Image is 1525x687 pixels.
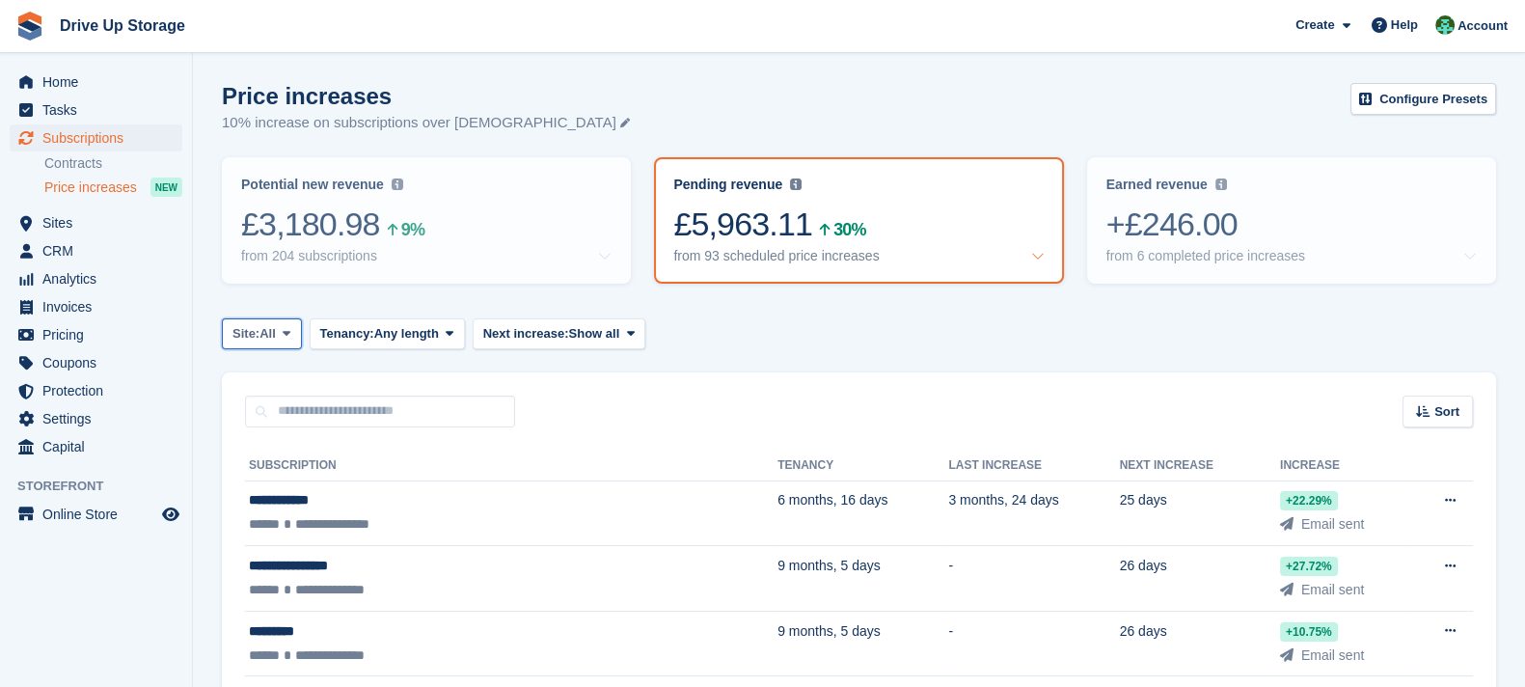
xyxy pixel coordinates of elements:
div: Earned revenue [1106,177,1208,193]
span: Email sent [1301,516,1364,532]
th: Next increase [1120,451,1280,481]
img: icon-info-grey-7440780725fd019a000dd9b08b2336e03edf1995a4989e88bcd33f0948082b44.svg [392,179,403,190]
span: Tenancy: [320,324,374,343]
img: icon-info-grey-7440780725fd019a000dd9b08b2336e03edf1995a4989e88bcd33f0948082b44.svg [1215,179,1227,190]
span: Capital [42,433,158,460]
a: Price increases NEW [44,177,182,198]
span: Protection [42,377,158,404]
span: Pricing [42,321,158,348]
span: 9 months, 5 days [777,623,881,639]
span: Home [42,69,158,96]
div: from 93 scheduled price increases [673,248,879,264]
h1: Price increases [222,83,630,109]
td: - [948,546,1119,612]
span: 9 months, 5 days [777,558,881,573]
span: Coupons [42,349,158,376]
span: Online Store [42,501,158,528]
div: Pending revenue [673,177,782,193]
div: £3,180.98 [241,205,612,244]
div: £5,963.11 [673,205,1044,244]
a: menu [10,237,182,264]
span: 6 months, 16 days [777,492,887,508]
div: 9% [401,223,424,236]
span: Any length [374,324,439,343]
a: Contracts [44,154,182,173]
a: Drive Up Storage [52,10,193,41]
span: All [259,324,276,343]
td: 25 days [1120,481,1280,546]
span: Storefront [17,477,192,496]
a: menu [10,433,182,460]
span: Help [1391,15,1418,35]
button: Next increase: Show all [473,318,645,350]
a: menu [10,405,182,432]
span: CRM [42,237,158,264]
div: +10.75% [1280,622,1338,642]
th: Tenancy [777,451,948,481]
td: 26 days [1120,546,1280,612]
img: stora-icon-8386f47178a22dfd0bd8f6a31ec36ba5ce8667c1dd55bd0f319d3a0aa187defe.svg [15,12,44,41]
span: Price increases [44,179,137,197]
span: Show all [568,324,619,343]
a: menu [10,349,182,376]
div: +£246.00 [1106,205,1477,244]
th: Last increase [948,451,1119,481]
a: menu [10,96,182,124]
img: icon-info-grey-7440780725fd019a000dd9b08b2336e03edf1995a4989e88bcd33f0948082b44.svg [790,179,802,190]
a: Pending revenue £5,963.11 30% from 93 scheduled price increases [654,157,1063,284]
div: 30% [833,223,865,236]
span: Account [1457,16,1508,36]
div: +27.72% [1280,557,1338,576]
a: menu [10,209,182,236]
div: from 6 completed price increases [1106,248,1305,264]
div: +22.29% [1280,491,1338,510]
span: Create [1295,15,1334,35]
a: menu [10,501,182,528]
a: menu [10,265,182,292]
span: Tasks [42,96,158,124]
a: menu [10,293,182,320]
span: Subscriptions [42,124,158,151]
span: Next increase: [483,324,569,343]
div: from 204 subscriptions [241,248,377,264]
td: 3 months, 24 days [948,481,1119,546]
td: - [948,611,1119,676]
td: 26 days [1120,611,1280,676]
p: 10% increase on subscriptions over [DEMOGRAPHIC_DATA] [222,112,630,134]
span: Settings [42,405,158,432]
a: menu [10,377,182,404]
span: Sort [1434,402,1459,422]
th: Subscription [245,451,777,481]
img: Camille [1435,15,1455,35]
button: Tenancy: Any length [310,318,465,350]
a: menu [10,124,182,151]
a: Preview store [159,503,182,526]
a: menu [10,321,182,348]
span: Analytics [42,265,158,292]
th: Increase [1280,451,1410,481]
span: Invoices [42,293,158,320]
a: Earned revenue +£246.00 from 6 completed price increases [1087,157,1496,284]
span: Sites [42,209,158,236]
div: Potential new revenue [241,177,384,193]
a: Potential new revenue £3,180.98 9% from 204 subscriptions [222,157,631,284]
button: Site: All [222,318,302,350]
span: Email sent [1301,647,1364,663]
div: NEW [150,178,182,197]
span: Site: [232,324,259,343]
span: Email sent [1301,582,1364,597]
a: menu [10,69,182,96]
a: Configure Presets [1350,83,1496,115]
